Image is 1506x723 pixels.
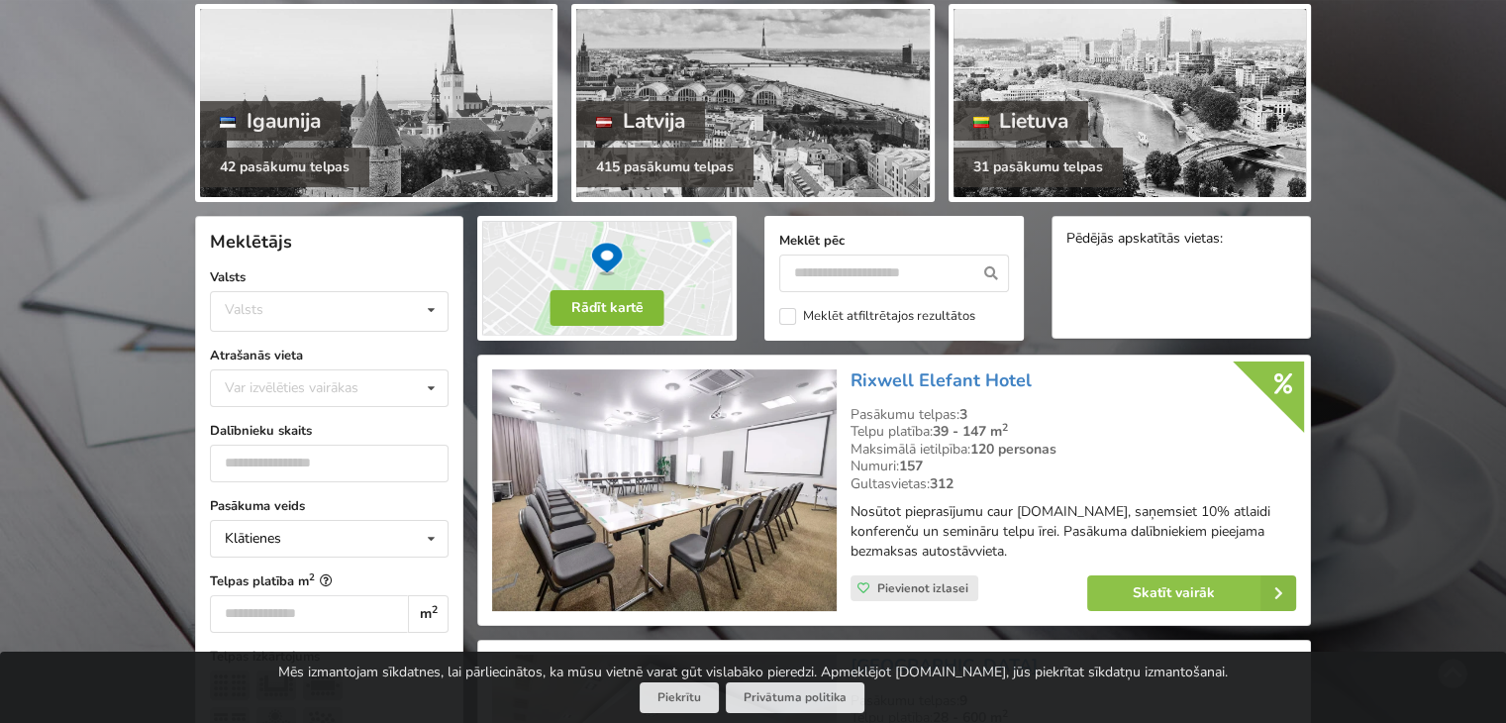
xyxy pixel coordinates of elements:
[933,422,1008,441] strong: 39 - 147 m
[210,571,449,591] label: Telpas platība m
[492,369,836,612] img: Viesnīca | Rīga | Rixwell Elefant Hotel
[477,216,737,341] img: Rādīt kartē
[225,301,263,318] div: Valsts
[930,474,954,493] strong: 312
[851,423,1296,441] div: Telpu platība:
[851,475,1296,493] div: Gultasvietas:
[954,148,1123,187] div: 31 pasākumu telpas
[640,682,719,713] button: Piekrītu
[210,267,449,287] label: Valsts
[851,441,1296,459] div: Maksimālā ietilpība:
[551,290,664,326] button: Rādīt kartē
[200,148,369,187] div: 42 pasākumu telpas
[959,405,967,424] strong: 3
[726,682,864,713] a: Privātuma politika
[576,148,753,187] div: 415 pasākumu telpas
[970,440,1056,459] strong: 120 personas
[408,595,449,633] div: m
[1002,420,1008,435] sup: 2
[851,406,1296,424] div: Pasākumu telpas:
[432,602,438,617] sup: 2
[210,496,449,516] label: Pasākuma veids
[851,458,1296,475] div: Numuri:
[851,502,1296,562] p: Nosūtot pieprasījumu caur [DOMAIN_NAME], saņemsiet 10% atlaidi konferenču un semināru telpu īrei....
[1066,231,1296,250] div: Pēdējās apskatītās vietas:
[1087,575,1296,611] a: Skatīt vairāk
[210,647,449,667] label: Telpas izkārtojums
[779,308,975,325] label: Meklēt atfiltrētajos rezultātos
[949,4,1311,202] a: Lietuva 31 pasākumu telpas
[576,101,705,141] div: Latvija
[877,580,968,596] span: Pievienot izlasei
[210,346,449,365] label: Atrašanās vieta
[954,101,1089,141] div: Lietuva
[571,4,934,202] a: Latvija 415 pasākumu telpas
[899,457,923,475] strong: 157
[210,230,292,254] span: Meklētājs
[225,532,281,546] div: Klātienes
[220,376,403,399] div: Var izvēlēties vairākas
[195,4,557,202] a: Igaunija 42 pasākumu telpas
[200,101,341,141] div: Igaunija
[309,570,315,583] sup: 2
[210,421,449,441] label: Dalībnieku skaits
[851,368,1032,392] a: Rixwell Elefant Hotel
[779,231,1009,251] label: Meklēt pēc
